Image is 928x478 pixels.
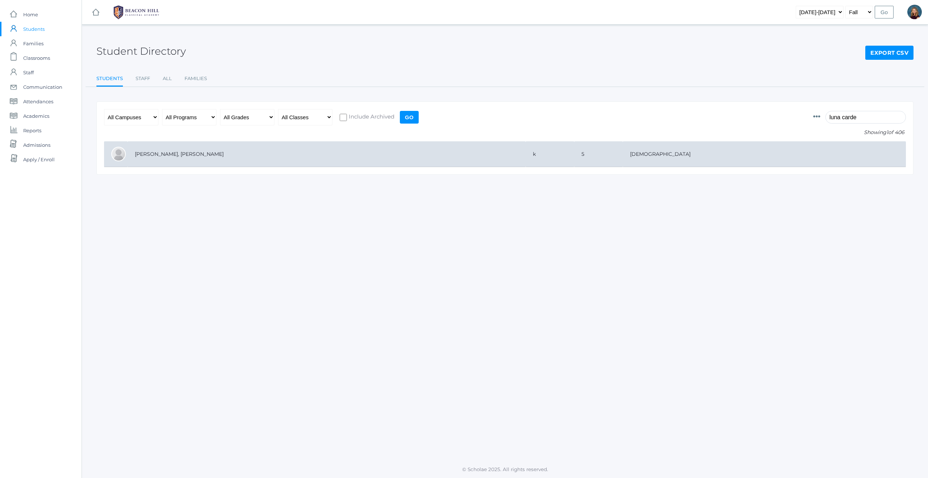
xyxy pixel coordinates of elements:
[623,141,906,167] td: [DEMOGRAPHIC_DATA]
[128,141,526,167] td: [PERSON_NAME], [PERSON_NAME]
[96,46,186,57] h2: Student Directory
[23,36,43,51] span: Families
[347,113,394,122] span: Include Archived
[400,111,419,124] input: Go
[23,94,53,109] span: Attendances
[526,141,574,167] td: k
[23,109,49,123] span: Academics
[907,5,922,19] div: Lindsay Leeds
[23,80,62,94] span: Communication
[23,65,34,80] span: Staff
[82,466,928,473] p: © Scholae 2025. All rights reserved.
[813,129,906,136] p: Showing of 406
[886,129,888,136] span: 1
[340,114,347,121] input: Include Archived
[136,71,150,86] a: Staff
[23,22,45,36] span: Students
[163,71,172,86] a: All
[185,71,207,86] a: Families
[23,7,38,22] span: Home
[111,147,126,161] div: Luna Cardenas
[23,51,50,65] span: Classrooms
[875,6,894,18] input: Go
[865,46,913,60] a: Export CSV
[23,138,50,152] span: Admissions
[96,71,123,87] a: Students
[109,3,163,21] img: 1_BHCALogos-05.png
[23,152,55,167] span: Apply / Enroll
[574,141,623,167] td: 5
[825,111,906,124] input: Filter by name
[23,123,41,138] span: Reports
